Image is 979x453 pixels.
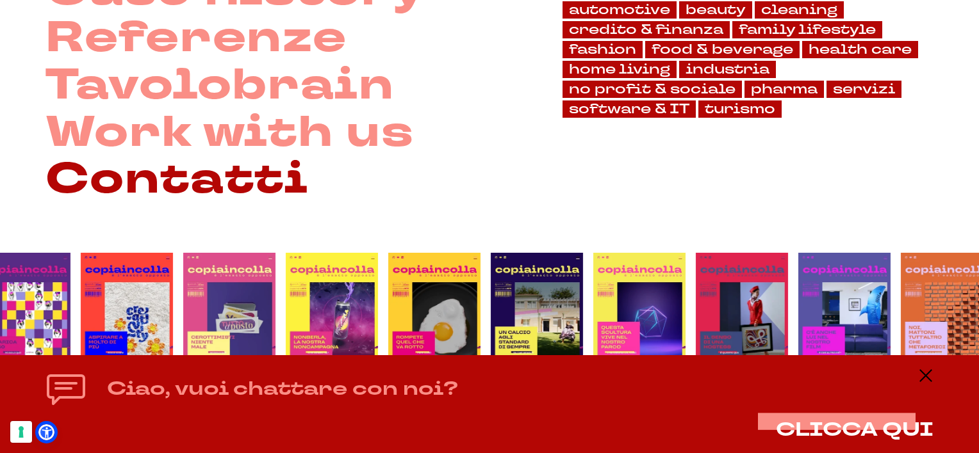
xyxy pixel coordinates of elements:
[798,253,891,389] img: copertina numero 25
[563,41,643,58] a: fashion
[732,21,882,38] a: family lifestyle
[745,81,824,98] a: pharma
[81,253,173,389] img: copertina numero 32
[563,1,677,19] a: automotive
[802,41,918,58] a: health care
[38,424,54,440] a: Open Accessibility Menu
[827,81,901,98] a: servizi
[679,1,752,19] a: beauty
[776,419,934,440] button: CLICCA QUI
[107,374,458,403] h4: Ciao, vuoi chattare con noi?
[286,253,378,389] img: copertina numero 20
[679,61,776,78] a: industria
[45,109,414,157] a: Work with us
[388,253,481,389] img: copertina numero 29
[593,253,686,389] img: copertina numero 27
[696,253,788,389] img: copertina numero 26
[776,417,934,443] span: CLICCA QUI
[563,81,742,98] a: no profit & sociale
[563,21,730,38] a: credito & finanza
[645,41,800,58] a: food & beverage
[10,421,32,443] button: Le tue preferenze relative al consenso per le tecnologie di tracciamento
[45,62,394,109] a: Tavolobrain
[698,100,782,118] a: turismo
[45,15,347,62] a: Referenze
[563,61,677,78] a: home living
[755,1,844,19] a: cleaning
[563,100,696,118] a: software & IT
[491,253,583,389] img: copertina numero 28
[183,253,276,389] img: copertina numero 31
[45,156,308,203] a: Contatti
